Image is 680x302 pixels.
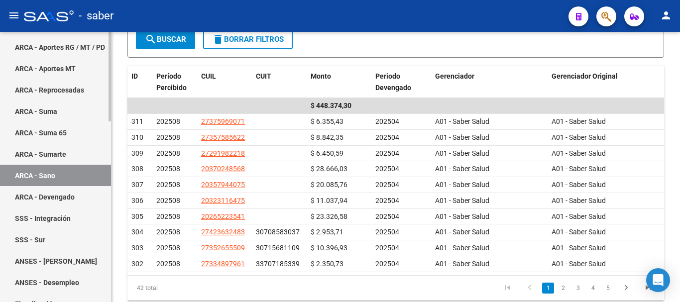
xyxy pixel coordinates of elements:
[602,283,614,294] a: 5
[375,244,399,252] span: 202504
[557,283,569,294] a: 2
[552,149,606,157] span: A01 - Saber Salud
[520,283,539,294] a: go to previous page
[552,72,618,80] span: Gerenciador Original
[156,228,180,236] span: 202508
[201,228,245,236] span: 27423632483
[256,228,300,236] span: 30708583037
[201,181,245,189] span: 20357944075
[552,165,606,173] span: A01 - Saber Salud
[127,66,152,99] datatable-header-cell: ID
[646,268,670,292] div: Open Intercom Messenger
[156,72,187,92] span: Período Percibido
[131,149,143,157] span: 309
[145,35,186,44] span: Buscar
[311,101,351,109] span: $ 448.374,30
[435,133,489,141] span: A01 - Saber Salud
[201,244,245,252] span: 27352655509
[131,165,143,173] span: 308
[201,149,245,157] span: 27291982218
[435,181,489,189] span: A01 - Saber Salud
[201,72,216,80] span: CUIL
[375,149,399,157] span: 202504
[375,181,399,189] span: 202504
[552,228,606,236] span: A01 - Saber Salud
[548,66,664,99] datatable-header-cell: Gerenciador Original
[541,280,556,297] li: page 1
[131,181,143,189] span: 307
[131,117,143,125] span: 311
[311,228,343,236] span: $ 2.953,71
[572,283,584,294] a: 3
[311,133,343,141] span: $ 8.842,35
[156,212,180,220] span: 202508
[435,165,489,173] span: A01 - Saber Salud
[587,283,599,294] a: 4
[201,117,245,125] span: 27375969071
[307,66,371,99] datatable-header-cell: Monto
[435,212,489,220] span: A01 - Saber Salud
[552,133,606,141] span: A01 - Saber Salud
[435,149,489,157] span: A01 - Saber Salud
[552,212,606,220] span: A01 - Saber Salud
[375,117,399,125] span: 202504
[435,244,489,252] span: A01 - Saber Salud
[371,66,431,99] datatable-header-cell: Periodo Devengado
[203,29,293,49] button: Borrar Filtros
[552,181,606,189] span: A01 - Saber Salud
[375,165,399,173] span: 202504
[156,149,180,157] span: 202508
[556,280,570,297] li: page 2
[311,212,347,220] span: $ 23.326,58
[552,117,606,125] span: A01 - Saber Salud
[127,276,233,301] div: 42 total
[552,260,606,268] span: A01 - Saber Salud
[79,5,113,27] span: - saber
[375,228,399,236] span: 202504
[311,260,343,268] span: $ 2.350,73
[375,260,399,268] span: 202504
[156,165,180,173] span: 202508
[311,72,331,80] span: Monto
[131,212,143,220] span: 305
[311,181,347,189] span: $ 20.085,76
[152,66,197,99] datatable-header-cell: Período Percibido
[156,181,180,189] span: 202508
[435,72,474,80] span: Gerenciador
[201,133,245,141] span: 27357585622
[131,228,143,236] span: 304
[212,35,284,44] span: Borrar Filtros
[197,66,252,99] datatable-header-cell: CUIL
[201,260,245,268] span: 27334897961
[256,260,300,268] span: 33707185339
[201,165,245,173] span: 20370248568
[375,72,411,92] span: Periodo Devengado
[131,72,138,80] span: ID
[600,280,615,297] li: page 5
[256,244,300,252] span: 30715681109
[542,283,554,294] a: 1
[131,133,143,141] span: 310
[212,33,224,45] mat-icon: delete
[435,228,489,236] span: A01 - Saber Salud
[435,117,489,125] span: A01 - Saber Salud
[311,197,347,204] span: $ 11.037,94
[435,260,489,268] span: A01 - Saber Salud
[375,133,399,141] span: 202504
[570,280,585,297] li: page 3
[156,260,180,268] span: 202508
[156,133,180,141] span: 202508
[375,212,399,220] span: 202504
[156,197,180,204] span: 202508
[131,244,143,252] span: 303
[639,283,658,294] a: go to last page
[660,9,672,21] mat-icon: person
[156,244,180,252] span: 202508
[617,283,636,294] a: go to next page
[498,283,517,294] a: go to first page
[311,117,343,125] span: $ 6.355,43
[252,66,307,99] datatable-header-cell: CUIT
[552,244,606,252] span: A01 - Saber Salud
[311,149,343,157] span: $ 6.450,59
[552,197,606,204] span: A01 - Saber Salud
